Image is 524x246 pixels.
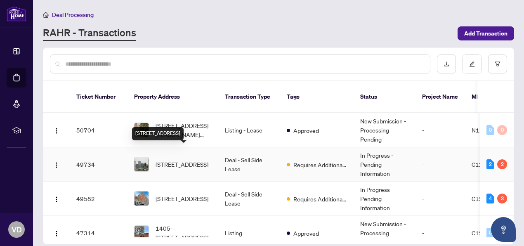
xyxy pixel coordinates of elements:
[50,123,63,137] button: Logo
[156,160,208,169] span: [STREET_ADDRESS]
[497,125,507,135] div: 0
[53,230,60,237] img: Logo
[293,160,347,169] span: Requires Additional Docs
[70,81,127,113] th: Ticket Number
[280,81,354,113] th: Tags
[415,147,465,182] td: -
[488,54,507,73] button: filter
[52,11,94,19] span: Deal Processing
[70,182,127,216] td: 49582
[50,226,63,239] button: Logo
[135,192,149,206] img: thumbnail-img
[354,182,415,216] td: In Progress - Pending Information
[70,147,127,182] td: 49734
[497,159,507,169] div: 2
[415,182,465,216] td: -
[12,224,22,235] span: VD
[156,224,212,242] span: 1405-[STREET_ADDRESS]
[156,121,212,139] span: [STREET_ADDRESS][PERSON_NAME][PERSON_NAME]
[472,229,505,237] span: C12211553
[218,182,280,216] td: Deal - Sell Side Lease
[53,196,60,203] img: Logo
[135,123,149,137] img: thumbnail-img
[491,217,516,242] button: Open asap
[472,195,505,202] span: C12296291
[135,226,149,240] img: thumbnail-img
[495,61,500,67] span: filter
[53,128,60,134] img: Logo
[7,6,26,21] img: logo
[132,127,184,140] div: [STREET_ADDRESS]
[354,81,415,113] th: Status
[50,158,63,171] button: Logo
[464,27,507,40] span: Add Transaction
[156,194,208,203] span: [STREET_ADDRESS]
[127,81,218,113] th: Property Address
[293,194,347,203] span: Requires Additional Docs
[486,159,494,169] div: 2
[218,81,280,113] th: Transaction Type
[70,113,127,147] td: 50704
[293,229,319,238] span: Approved
[458,26,514,40] button: Add Transaction
[50,192,63,205] button: Logo
[354,113,415,147] td: New Submission - Processing Pending
[444,61,449,67] span: download
[354,147,415,182] td: In Progress - Pending Information
[486,194,494,203] div: 4
[293,126,319,135] span: Approved
[43,26,136,41] a: RAHR - Transactions
[486,228,494,238] div: 0
[437,54,456,73] button: download
[486,125,494,135] div: 0
[53,162,60,168] img: Logo
[415,113,465,147] td: -
[472,126,505,134] span: N12366437
[43,12,49,18] span: home
[465,81,515,113] th: MLS #
[218,147,280,182] td: Deal - Sell Side Lease
[135,157,149,171] img: thumbnail-img
[497,194,507,203] div: 3
[415,81,465,113] th: Project Name
[472,161,505,168] span: C12254263
[463,54,482,73] button: edit
[218,113,280,147] td: Listing - Lease
[469,61,475,67] span: edit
